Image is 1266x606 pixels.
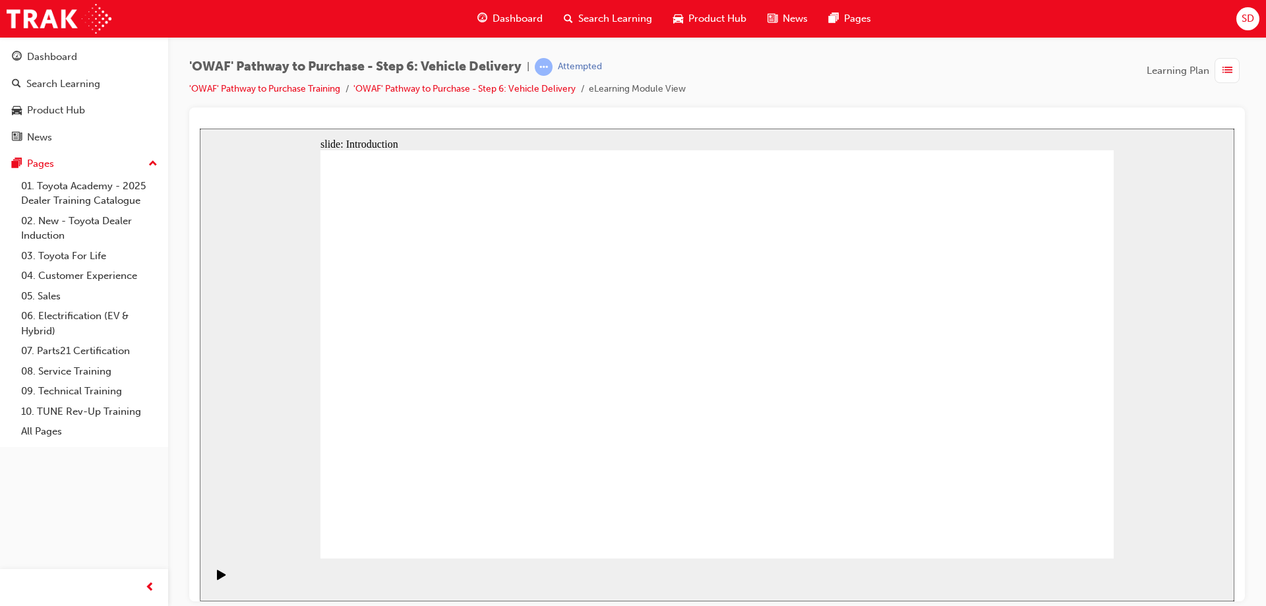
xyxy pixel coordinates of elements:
span: search-icon [564,11,573,27]
span: Pages [844,11,871,26]
span: pages-icon [12,158,22,170]
a: 'OWAF' Pathway to Purchase Training [189,83,340,94]
span: learningRecordVerb_ATTEMPT-icon [535,58,553,76]
button: Play (Ctrl+Alt+P) [7,440,29,463]
a: 07. Parts21 Certification [16,341,163,361]
span: SD [1242,11,1254,26]
a: Product Hub [5,98,163,123]
a: 05. Sales [16,286,163,307]
a: car-iconProduct Hub [663,5,757,32]
span: list-icon [1222,63,1232,79]
span: guage-icon [12,51,22,63]
a: search-iconSearch Learning [553,5,663,32]
button: Pages [5,152,163,176]
a: News [5,125,163,150]
span: Search Learning [578,11,652,26]
div: Pages [27,156,54,171]
div: Attempted [558,61,602,73]
span: | [527,59,529,75]
span: car-icon [12,105,22,117]
div: Search Learning [26,76,100,92]
li: eLearning Module View [589,82,686,97]
span: search-icon [12,78,21,90]
a: 04. Customer Experience [16,266,163,286]
span: Learning Plan [1147,63,1209,78]
a: 08. Service Training [16,361,163,382]
button: SD [1236,7,1259,30]
div: Dashboard [27,49,77,65]
img: Trak [7,4,111,34]
span: guage-icon [477,11,487,27]
div: News [27,130,52,145]
a: guage-iconDashboard [467,5,553,32]
a: pages-iconPages [818,5,882,32]
a: 02. New - Toyota Dealer Induction [16,211,163,246]
span: up-icon [148,156,158,173]
a: Search Learning [5,72,163,96]
a: 01. Toyota Academy - 2025 Dealer Training Catalogue [16,176,163,211]
a: 10. TUNE Rev-Up Training [16,402,163,422]
div: Product Hub [27,103,85,118]
span: 'OWAF' Pathway to Purchase - Step 6: Vehicle Delivery [189,59,522,75]
a: Dashboard [5,45,163,69]
a: 06. Electrification (EV & Hybrid) [16,306,163,341]
a: 09. Technical Training [16,381,163,402]
button: DashboardSearch LearningProduct HubNews [5,42,163,152]
a: news-iconNews [757,5,818,32]
span: Product Hub [688,11,746,26]
span: Dashboard [493,11,543,26]
button: Learning Plan [1147,58,1245,83]
span: prev-icon [145,580,155,596]
span: News [783,11,808,26]
a: 03. Toyota For Life [16,246,163,266]
span: pages-icon [829,11,839,27]
a: 'OWAF' Pathway to Purchase - Step 6: Vehicle Delivery [353,83,576,94]
a: All Pages [16,421,163,442]
span: news-icon [12,132,22,144]
span: car-icon [673,11,683,27]
div: playback controls [7,430,29,473]
span: news-icon [768,11,777,27]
